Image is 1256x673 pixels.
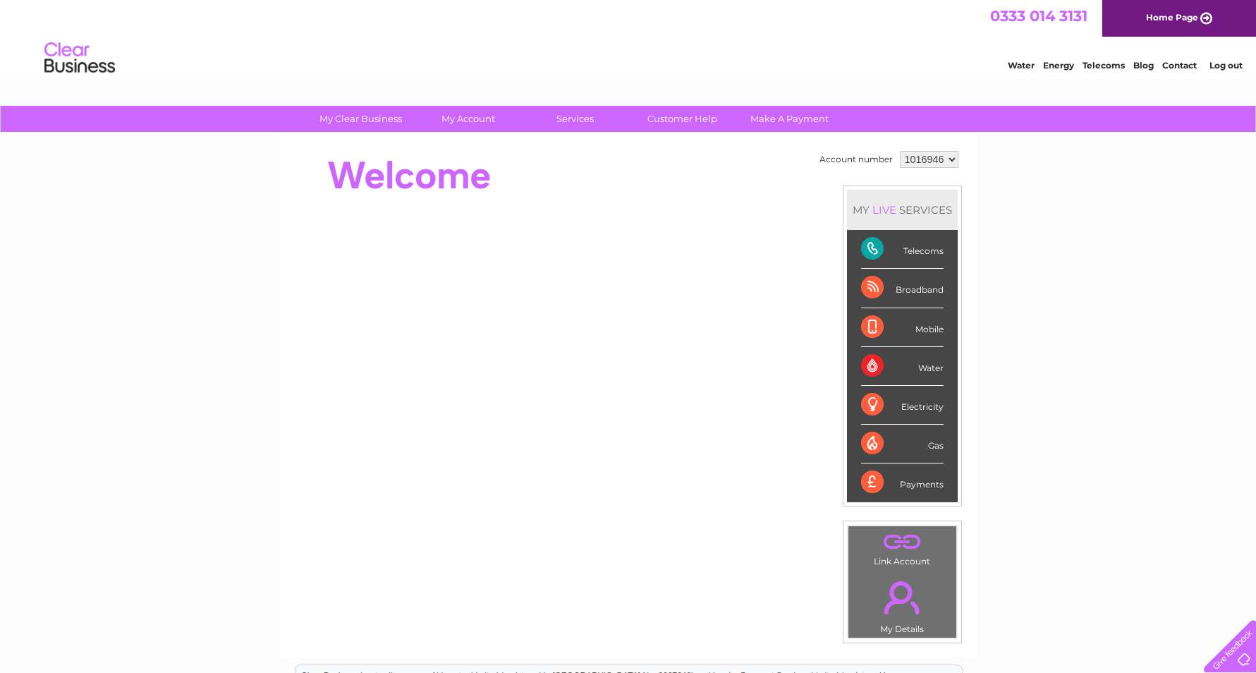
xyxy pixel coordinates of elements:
[861,269,944,308] div: Broadband
[731,106,848,132] a: Make A Payment
[1209,60,1243,71] a: Log out
[44,37,116,80] img: logo.png
[1008,60,1035,71] a: Water
[990,7,1087,25] a: 0333 014 3131
[1083,60,1125,71] a: Telecoms
[295,8,962,68] div: Clear Business is a trading name of Verastar Limited (registered in [GEOGRAPHIC_DATA] No. 3667643...
[847,190,958,230] div: MY SERVICES
[861,308,944,347] div: Mobile
[861,347,944,386] div: Water
[870,203,899,217] div: LIVE
[848,526,957,570] td: Link Account
[816,147,896,171] td: Account number
[861,230,944,269] div: Telecoms
[861,463,944,502] div: Payments
[852,530,953,554] a: .
[848,569,957,638] td: My Details
[1133,60,1154,71] a: Blog
[861,386,944,425] div: Electricity
[410,106,526,132] a: My Account
[861,425,944,463] div: Gas
[624,106,740,132] a: Customer Help
[303,106,419,132] a: My Clear Business
[852,573,953,622] a: .
[1162,60,1197,71] a: Contact
[1043,60,1074,71] a: Energy
[517,106,633,132] a: Services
